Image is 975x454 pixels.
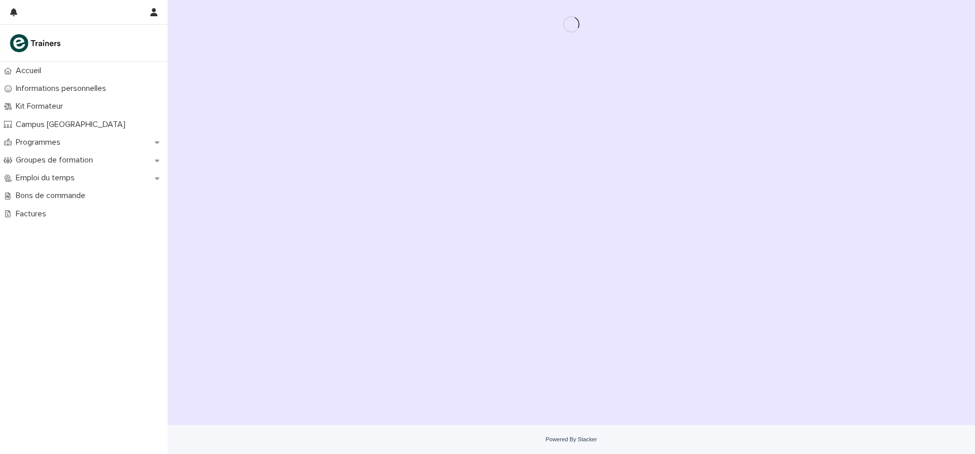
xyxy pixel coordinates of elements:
[12,66,49,76] p: Accueil
[12,84,114,93] p: Informations personnelles
[12,155,101,165] p: Groupes de formation
[12,102,71,111] p: Kit Formateur
[545,436,597,442] a: Powered By Stacker
[12,173,83,183] p: Emploi du temps
[12,209,54,219] p: Factures
[8,33,64,53] img: K0CqGN7SDeD6s4JG8KQk
[12,120,134,129] p: Campus [GEOGRAPHIC_DATA]
[12,138,69,147] p: Programmes
[12,191,93,201] p: Bons de commande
